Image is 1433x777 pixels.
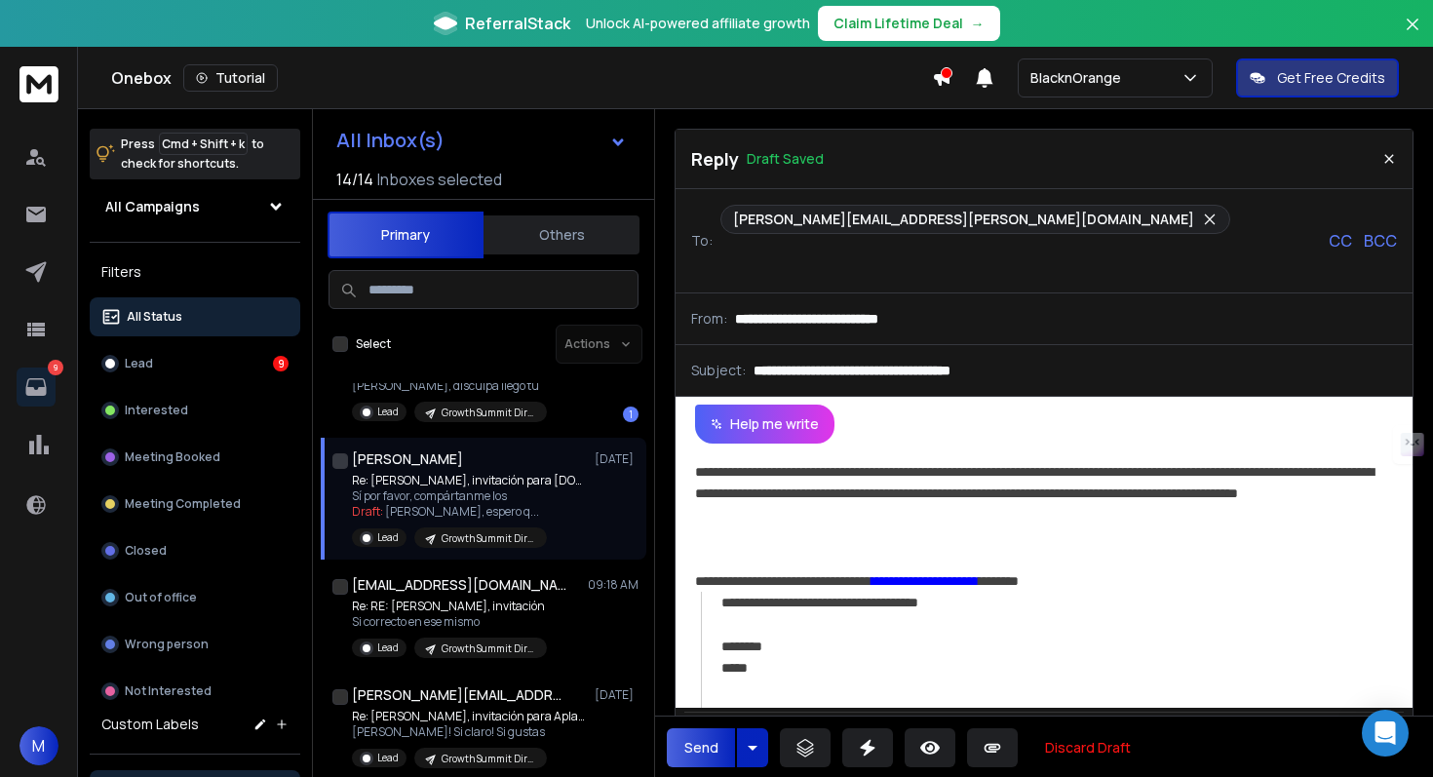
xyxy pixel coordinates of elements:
[273,356,289,371] div: 9
[733,210,1194,229] p: [PERSON_NAME][EMAIL_ADDRESS][PERSON_NAME][DOMAIN_NAME]
[818,6,1000,41] button: Claim Lifetime Deal→
[159,133,248,155] span: Cmd + Shift + k
[442,406,535,420] p: Growth Summit Directores mkt
[90,187,300,226] button: All Campaigns
[90,485,300,524] button: Meeting Completed
[377,168,502,191] h3: Inboxes selected
[336,131,445,150] h1: All Inbox(s)
[125,683,212,699] p: Not Interested
[667,728,735,767] button: Send
[48,360,63,375] p: 9
[125,637,209,652] p: Wrong person
[356,336,391,352] label: Select
[90,672,300,711] button: Not Interested
[352,685,566,705] h1: [PERSON_NAME][EMAIL_ADDRESS][DOMAIN_NAME]
[90,344,300,383] button: Lead9
[1329,229,1352,253] p: CC
[465,12,570,35] span: ReferralStack
[105,197,200,216] h1: All Campaigns
[352,614,547,630] p: Si correcto en ese mismo
[595,687,639,703] p: [DATE]
[971,14,985,33] span: →
[90,438,300,477] button: Meeting Booked
[121,135,264,174] p: Press to check for shortcuts.
[691,231,713,251] p: To:
[90,297,300,336] button: All Status
[19,726,58,765] button: M
[1029,728,1146,767] button: Discard Draft
[352,724,586,740] p: [PERSON_NAME]! Si claro! Si gustas
[90,391,300,430] button: Interested
[321,121,642,160] button: All Inbox(s)
[1236,58,1399,97] button: Get Free Credits
[377,751,399,765] p: Lead
[125,590,197,605] p: Out of office
[1400,12,1425,58] button: Close banner
[691,361,746,380] p: Subject:
[442,531,535,546] p: Growth Summit Directores mkt
[352,709,586,724] p: Re: [PERSON_NAME], invitación para Aplazo
[90,531,300,570] button: Closed
[125,543,167,559] p: Closed
[352,488,586,504] p: Sí por favor, compártanme los
[695,405,834,444] button: Help me write
[336,168,373,191] span: 14 / 14
[442,752,535,766] p: Growth Summit Directores mkt
[352,449,463,469] h1: [PERSON_NAME]
[691,309,727,329] p: From:
[1277,68,1385,88] p: Get Free Credits
[125,449,220,465] p: Meeting Booked
[377,641,399,655] p: Lead
[1364,229,1397,253] p: BCC
[352,503,383,520] span: Draft:
[111,64,932,92] div: Onebox
[442,641,535,656] p: Growth Summit Directores mkt
[90,578,300,617] button: Out of office
[17,368,56,407] a: 9
[90,258,300,286] h3: Filters
[125,403,188,418] p: Interested
[352,575,566,595] h1: [EMAIL_ADDRESS][DOMAIN_NAME]
[352,378,552,394] p: [PERSON_NAME], disculpa llegó tu
[484,214,639,256] button: Others
[101,715,199,734] h3: Custom Labels
[328,212,484,258] button: Primary
[1362,710,1409,757] div: Open Intercom Messenger
[352,599,547,614] p: Re: RE: [PERSON_NAME], invitación
[377,530,399,545] p: Lead
[691,145,739,173] p: Reply
[747,149,824,169] p: Draft Saved
[385,503,539,520] span: [PERSON_NAME], espero q ...
[623,407,639,422] div: 1
[377,405,399,419] p: Lead
[183,64,278,92] button: Tutorial
[1030,68,1129,88] p: BlacknOrange
[127,309,182,325] p: All Status
[586,14,810,33] p: Unlock AI-powered affiliate growth
[125,496,241,512] p: Meeting Completed
[595,451,639,467] p: [DATE]
[588,577,639,593] p: 09:18 AM
[352,473,586,488] p: Re: [PERSON_NAME], invitación para [DOMAIN_NAME]
[125,356,153,371] p: Lead
[90,625,300,664] button: Wrong person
